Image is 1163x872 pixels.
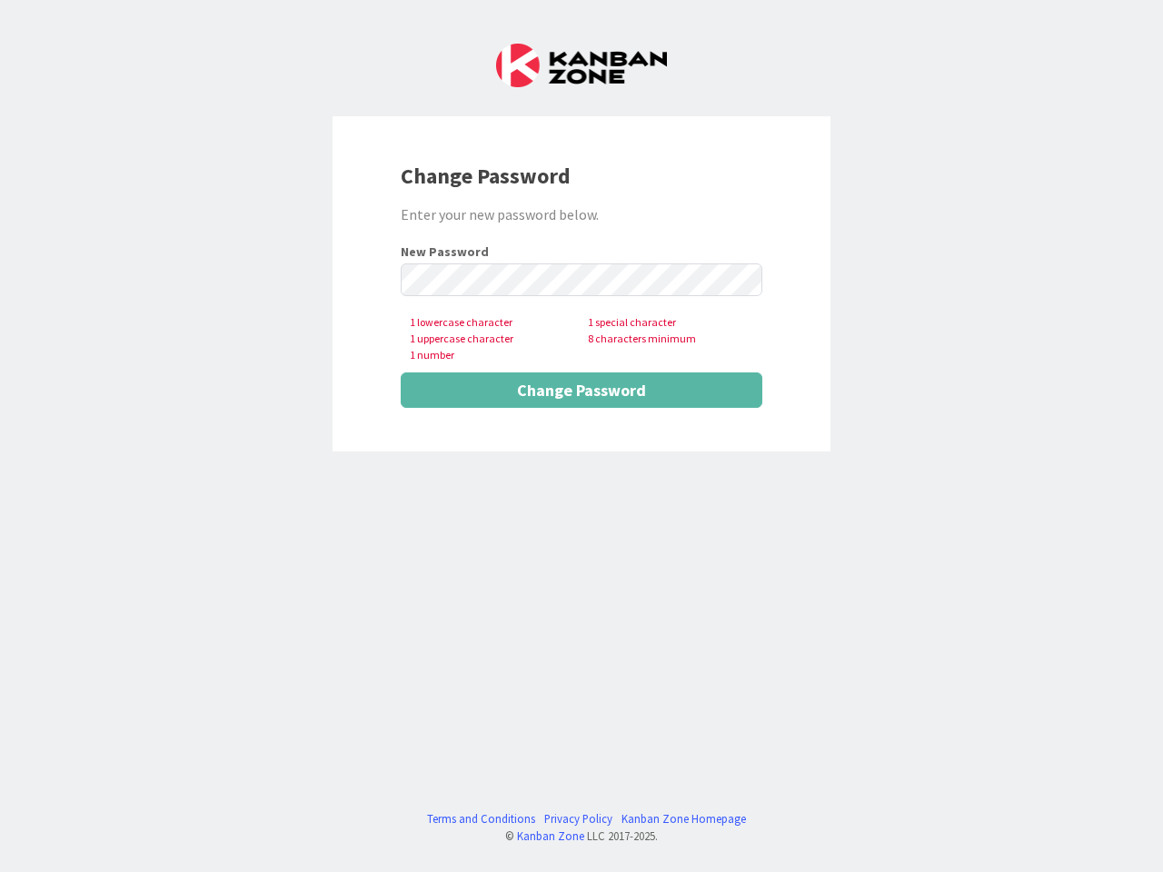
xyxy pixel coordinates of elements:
a: Terms and Conditions [427,810,535,827]
button: Change Password [401,372,762,408]
span: 1 lowercase character [406,314,584,331]
a: Kanban Zone Homepage [621,810,746,827]
span: 8 characters minimum [584,331,762,347]
span: 1 uppercase character [406,331,584,347]
div: © LLC 2017- 2025 . [418,827,746,845]
b: Change Password [401,162,571,190]
span: 1 number [406,347,584,363]
img: Kanban Zone [496,44,667,87]
a: Privacy Policy [544,810,612,827]
div: Enter your new password below. [401,203,762,225]
label: New Password [401,245,489,258]
span: 1 special character [584,314,762,331]
a: Kanban Zone [517,828,584,843]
